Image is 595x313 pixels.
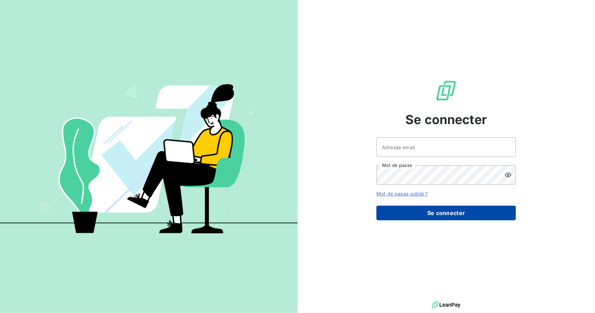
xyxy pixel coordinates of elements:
[435,79,457,102] img: Logo LeanPay
[376,137,516,157] input: placeholder
[376,191,428,197] a: Mot de passe oublié ?
[432,300,460,310] img: logo
[405,110,487,129] span: Se connecter
[376,206,516,220] button: Se connecter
